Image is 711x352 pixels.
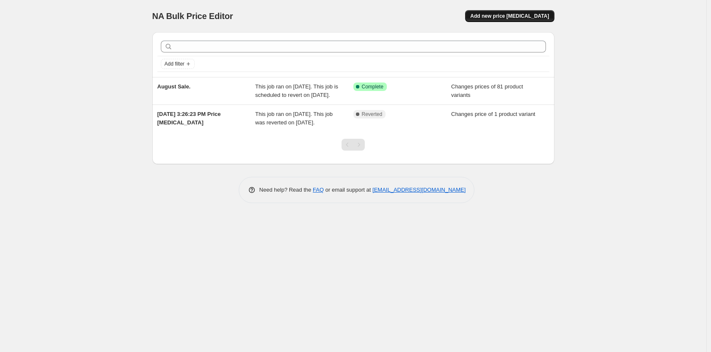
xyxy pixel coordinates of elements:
[362,111,383,118] span: Reverted
[161,59,195,69] button: Add filter
[313,187,324,193] a: FAQ
[470,13,549,19] span: Add new price [MEDICAL_DATA]
[342,139,365,151] nav: Pagination
[255,83,338,98] span: This job ran on [DATE]. This job is scheduled to revert on [DATE].
[372,187,466,193] a: [EMAIL_ADDRESS][DOMAIN_NAME]
[255,111,333,126] span: This job ran on [DATE]. This job was reverted on [DATE].
[165,60,185,67] span: Add filter
[157,111,221,126] span: [DATE] 3:26:23 PM Price [MEDICAL_DATA]
[157,83,191,90] span: August Sale.
[451,83,523,98] span: Changes prices of 81 product variants
[324,187,372,193] span: or email support at
[465,10,554,22] button: Add new price [MEDICAL_DATA]
[259,187,313,193] span: Need help? Read the
[152,11,233,21] span: NA Bulk Price Editor
[362,83,383,90] span: Complete
[451,111,535,117] span: Changes price of 1 product variant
